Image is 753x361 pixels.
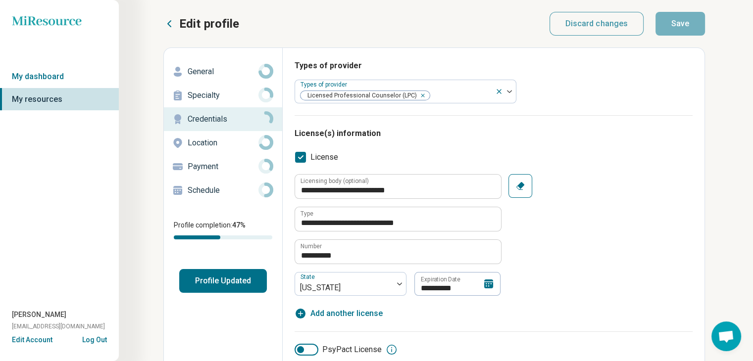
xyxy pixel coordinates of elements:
label: Type [301,211,313,217]
div: Profile completion [174,235,272,239]
label: Types of provider [301,81,349,88]
span: Add another license [310,308,383,319]
p: Schedule [188,184,258,196]
p: Credentials [188,113,258,125]
label: Licensing body (optional) [301,178,369,184]
a: Payment [164,155,282,179]
a: Specialty [164,84,282,107]
h3: License(s) information [295,128,693,139]
span: Licensed Professional Counselor (LPC) [301,91,420,100]
label: State [301,273,317,280]
a: Credentials [164,107,282,131]
span: License [310,151,338,163]
p: Payment [188,161,258,173]
a: General [164,60,282,84]
p: Specialty [188,90,258,101]
div: Open chat [711,321,741,351]
button: Discard changes [550,12,644,36]
p: Location [188,137,258,149]
button: Log Out [82,335,107,343]
button: Add another license [295,308,383,319]
span: [PERSON_NAME] [12,310,66,320]
button: Edit profile [163,16,239,32]
a: Schedule [164,179,282,202]
h3: Types of provider [295,60,693,72]
label: Number [301,243,322,249]
a: Location [164,131,282,155]
label: PsyPact License [295,344,382,356]
span: 47 % [232,221,246,229]
p: General [188,66,258,78]
p: Edit profile [179,16,239,32]
button: Edit Account [12,335,52,345]
button: Profile Updated [179,269,267,293]
div: Profile completion: [164,214,282,245]
span: [EMAIL_ADDRESS][DOMAIN_NAME] [12,322,105,331]
button: Save [655,12,705,36]
input: credential.licenses.0.name [295,207,501,231]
